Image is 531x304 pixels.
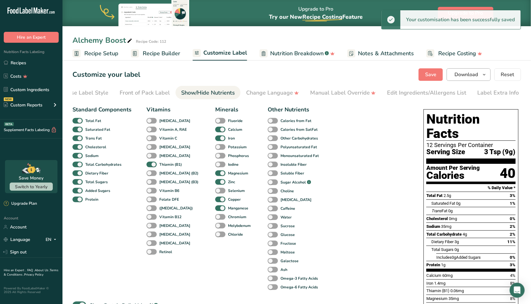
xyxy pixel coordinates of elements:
a: Terms & Conditions . [4,268,58,277]
b: [MEDICAL_DATA] [159,153,190,159]
div: Your customisation has been successfully saved [400,10,521,29]
span: Calcium [426,273,441,278]
span: 1.4mg [434,281,445,286]
span: 35mg [441,224,451,229]
span: 3% [510,193,516,198]
b: Calories from SatFat [280,127,318,132]
span: Recipe Builder [143,49,180,58]
b: [MEDICAL_DATA] [159,232,190,237]
span: 2% [510,232,516,237]
b: Other Carbohydrates [280,135,318,141]
b: Caffeine [280,206,295,211]
b: Folate DFE [159,197,179,202]
div: 12 Servings Per Container [426,142,516,148]
b: [MEDICAL_DATA] [159,144,190,150]
b: Maltose [280,249,295,255]
div: Alchemy Boost [72,35,133,46]
span: Iron [426,281,433,286]
a: Privacy Policy [24,272,43,277]
span: 0.06mg [450,288,464,293]
b: Insoluble Fiber [280,162,307,167]
b: Fluoride [228,118,243,124]
span: Notes & Attachments [358,49,414,58]
button: Upgrade to Pro [438,7,494,19]
div: EN [46,236,59,243]
span: 3 Tsp (9g) [484,148,516,156]
b: Cholesterol [85,144,106,150]
b: [MEDICAL_DATA] [280,197,311,203]
span: 0mg [449,216,457,221]
span: Saturated Fat [431,201,455,206]
b: Sodium [85,153,99,159]
b: Selenium [228,188,245,194]
b: Calcium [228,127,242,132]
b: Galactose [280,258,299,264]
div: NEW [4,97,13,101]
b: Protein [85,197,98,202]
a: About Us . [35,268,50,272]
span: 35mg [449,296,459,301]
div: Change Language [246,89,299,97]
div: 40 [500,165,516,182]
b: Dietary Fiber [85,170,108,176]
div: Show/Hide Nutrients [181,89,235,97]
b: Zinc [228,179,235,185]
b: [MEDICAL_DATA] (B2) [159,170,198,176]
b: Sucrose [280,223,295,229]
span: 4% [510,273,516,278]
span: 8% [510,296,516,301]
b: Iodine [228,162,239,167]
span: Total Fat [426,193,443,198]
span: Try our New Feature [269,13,363,21]
a: Recipe Builder [131,47,180,61]
b: Glucose [280,232,295,238]
span: 1% [510,201,516,206]
b: [MEDICAL_DATA] [159,118,190,124]
b: Added Sugars [85,188,110,194]
b: Magnesium [228,170,248,176]
b: Retinol [159,249,172,255]
b: Vitamin A, RAE [159,127,187,132]
div: Save Money [19,175,44,181]
span: Upgrade to Pro [448,9,483,17]
i: Trans [431,208,442,213]
b: Fructose [280,241,296,246]
b: Chloride [228,232,243,237]
span: 0% [510,255,516,260]
div: Standard Components [72,105,132,114]
a: Notes & Attachments [347,47,414,61]
a: Recipe Setup [72,47,118,61]
span: Cholesterol [426,216,448,221]
span: Switch to Yearly [15,184,47,190]
button: Hire an Expert [4,32,59,43]
span: 0% [510,216,516,221]
b: Chromium [228,214,246,220]
b: Water [280,214,292,220]
span: 0g [452,255,456,260]
span: Recipe Setup [84,49,118,58]
b: Total Carbohydrates [85,162,122,167]
div: Label Extra Info [478,89,519,97]
b: Vitamin B6 [159,188,179,194]
span: 60mg [442,273,453,278]
b: Copper [228,197,241,202]
button: Save [419,68,443,81]
b: ([MEDICAL_DATA]) [159,205,193,211]
div: Upgrade to Pro [269,0,363,26]
div: Powered By FoodLabelMaker © 2025 All Rights Reserved [4,287,59,294]
div: Custom Reports [4,102,42,108]
span: 2.5g [444,193,451,198]
b: Trans Fat [85,135,102,141]
b: [MEDICAL_DATA] (B3) [159,179,198,185]
a: Recipe Costing [426,47,482,61]
span: Total Carbohydrate [426,232,462,237]
b: Thiamin (B1) [159,162,182,167]
div: BETA [4,122,14,126]
span: Reset [501,71,514,78]
b: Omega-3 Fatty Acids [280,276,318,281]
span: Thiamin (B1) [426,288,449,293]
span: Serving Size [426,148,465,156]
span: 1g [441,262,445,267]
span: Nutrition Breakdown [270,49,324,58]
div: Front of Pack Label [120,89,170,97]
